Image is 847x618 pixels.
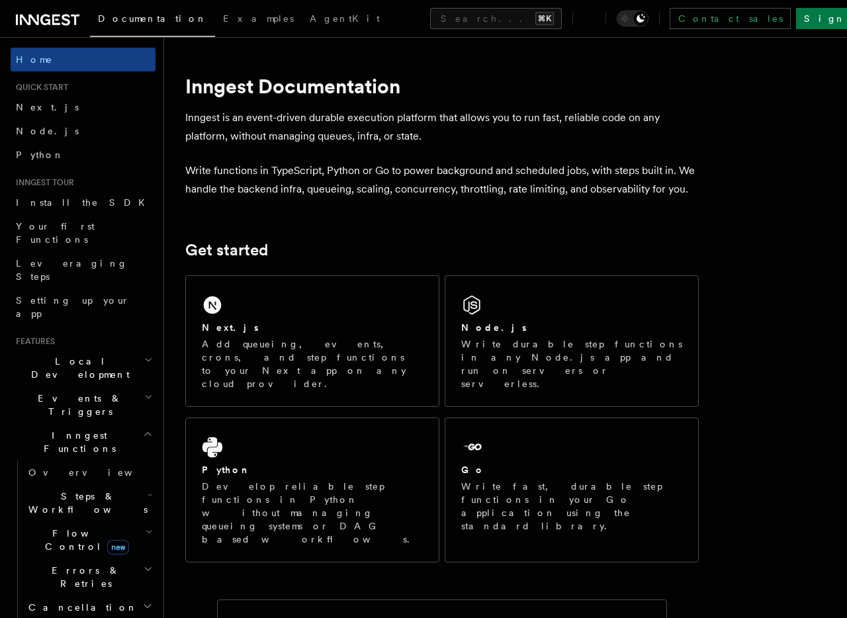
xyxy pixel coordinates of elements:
[617,11,648,26] button: Toggle dark mode
[202,480,423,546] p: Develop reliable step functions in Python without managing queueing systems or DAG based workflows.
[445,275,699,407] a: Node.jsWrite durable step functions in any Node.js app and run on servers or serverless.
[11,355,144,381] span: Local Development
[16,150,64,160] span: Python
[535,12,554,25] kbd: ⌘K
[11,251,156,288] a: Leveraging Steps
[16,126,79,136] span: Node.js
[23,461,156,484] a: Overview
[16,197,153,208] span: Install the SDK
[23,558,156,596] button: Errors & Retries
[445,418,699,562] a: GoWrite fast, durable step functions in your Go application using the standard library.
[223,13,294,24] span: Examples
[16,295,130,319] span: Setting up your app
[185,241,268,259] a: Get started
[98,13,207,24] span: Documentation
[11,119,156,143] a: Node.js
[16,221,95,245] span: Your first Functions
[28,467,165,478] span: Overview
[11,429,143,455] span: Inngest Functions
[11,82,68,93] span: Quick start
[461,337,682,390] p: Write durable step functions in any Node.js app and run on servers or serverless.
[23,564,144,590] span: Errors & Retries
[670,8,791,29] a: Contact sales
[11,423,156,461] button: Inngest Functions
[107,540,129,554] span: new
[16,258,128,282] span: Leveraging Steps
[11,214,156,251] a: Your first Functions
[11,177,74,188] span: Inngest tour
[23,490,148,516] span: Steps & Workflows
[11,386,156,423] button: Events & Triggers
[302,4,388,36] a: AgentKit
[23,601,138,614] span: Cancellation
[11,392,144,418] span: Events & Triggers
[11,95,156,119] a: Next.js
[461,321,527,334] h2: Node.js
[215,4,302,36] a: Examples
[185,74,699,98] h1: Inngest Documentation
[11,336,55,347] span: Features
[461,463,485,476] h2: Go
[310,13,380,24] span: AgentKit
[202,337,423,390] p: Add queueing, events, crons, and step functions to your Next app on any cloud provider.
[202,321,259,334] h2: Next.js
[11,48,156,71] a: Home
[90,4,215,37] a: Documentation
[430,8,562,29] button: Search...⌘K
[11,143,156,167] a: Python
[185,275,439,407] a: Next.jsAdd queueing, events, crons, and step functions to your Next app on any cloud provider.
[11,349,156,386] button: Local Development
[185,109,699,146] p: Inngest is an event-driven durable execution platform that allows you to run fast, reliable code ...
[185,418,439,562] a: PythonDevelop reliable step functions in Python without managing queueing systems or DAG based wo...
[16,53,53,66] span: Home
[11,191,156,214] a: Install the SDK
[202,463,251,476] h2: Python
[11,288,156,326] a: Setting up your app
[23,484,156,521] button: Steps & Workflows
[185,161,699,199] p: Write functions in TypeScript, Python or Go to power background and scheduled jobs, with steps bu...
[23,527,146,553] span: Flow Control
[461,480,682,533] p: Write fast, durable step functions in your Go application using the standard library.
[23,521,156,558] button: Flow Controlnew
[16,102,79,112] span: Next.js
